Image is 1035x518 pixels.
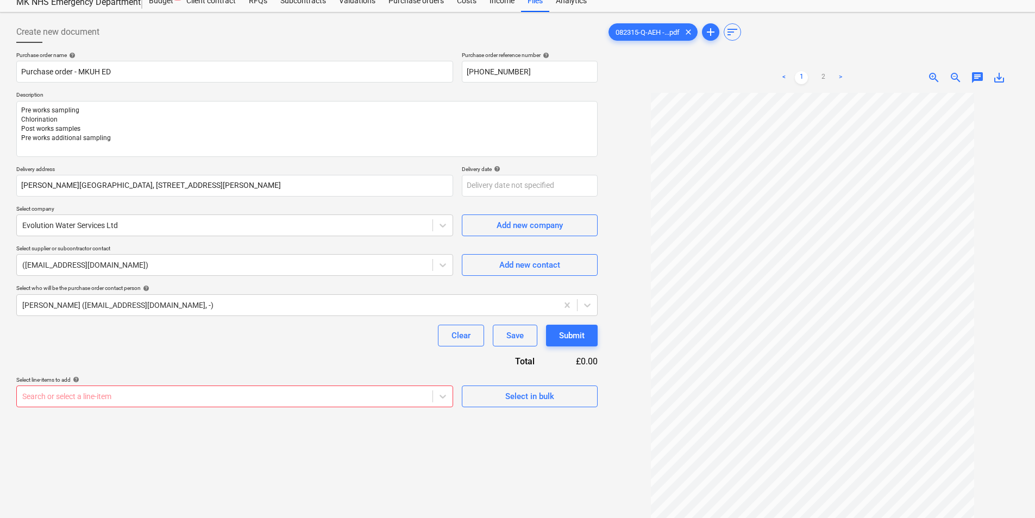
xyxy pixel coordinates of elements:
span: zoom_in [927,71,940,84]
div: Submit [559,329,585,343]
div: Select in bulk [505,389,554,403]
button: Select in bulk [462,386,598,407]
p: Select supplier or subcontractor contact [16,245,453,254]
span: save_alt [993,71,1006,84]
button: Save [493,325,537,346]
div: Purchase order reference number [462,52,598,59]
div: Save [506,329,524,343]
div: Purchase order name [16,52,453,59]
button: Submit [546,325,598,346]
button: Clear [438,325,484,346]
input: Document name [16,61,453,83]
span: Create new document [16,26,99,39]
span: 082315-Q-AEH -...pdf [609,28,686,36]
span: help [71,376,79,383]
button: Add new company [462,214,598,236]
span: add [704,26,717,39]
div: 082315-Q-AEH -...pdf [609,23,698,41]
div: Select line-items to add [16,376,453,383]
span: sort [726,26,739,39]
a: Next page [834,71,847,84]
input: Delivery date not specified [462,175,598,197]
span: help [67,52,76,59]
p: Select company [16,205,453,214]
div: Delivery date [462,166,598,173]
div: Clear [451,329,471,343]
div: £0.00 [552,355,598,368]
p: Delivery address [16,166,453,175]
textarea: Pre works sampling Chlorination Post works samples Pre works additional sampling [16,101,598,157]
span: clear [682,26,695,39]
span: help [492,166,500,172]
a: Page 2 [817,71,830,84]
button: Add new contact [462,254,598,276]
iframe: Chat Widget [981,466,1035,518]
div: Add new contact [499,258,560,272]
a: Previous page [777,71,791,84]
input: Delivery address [16,175,453,197]
input: Reference number [462,61,598,83]
div: Select who will be the purchase order contact person [16,285,598,292]
div: Add new company [497,218,563,232]
span: chat [971,71,984,84]
div: Total [456,355,552,368]
span: help [141,285,149,292]
p: Description [16,91,598,100]
span: zoom_out [949,71,962,84]
span: help [541,52,549,59]
a: Page 1 is your current page [795,71,808,84]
